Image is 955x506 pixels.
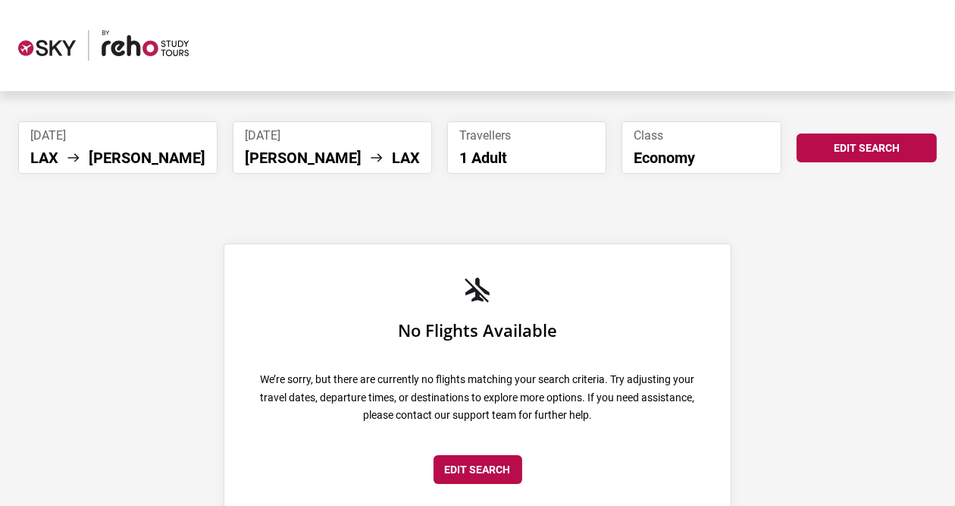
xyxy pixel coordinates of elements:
span: Class [634,128,769,143]
button: Edit Search [797,134,937,162]
li: LAX [30,149,58,167]
span: Travellers [459,128,594,143]
h1: No Flights Available [255,320,700,340]
p: We’re sorry, but there are currently no flights matching your search criteria. Try adjusting your... [255,371,700,426]
li: [PERSON_NAME] [89,149,205,167]
li: LAX [392,149,420,167]
li: [PERSON_NAME] [245,149,362,167]
span: [DATE] [30,128,205,143]
p: 1 Adult [459,149,594,167]
p: Economy [634,149,769,167]
span: [DATE] [245,128,420,143]
button: Edit Search [434,455,522,484]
